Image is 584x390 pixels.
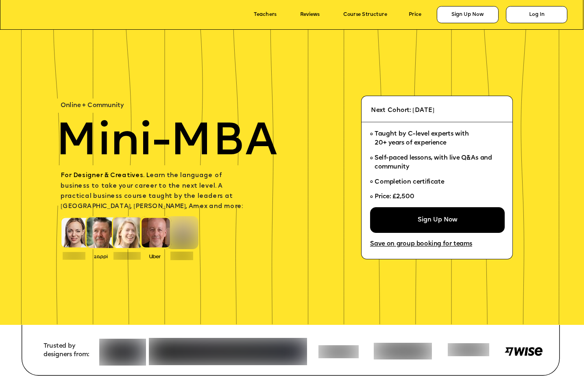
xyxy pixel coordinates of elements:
[375,194,414,200] span: Price: £2,500
[300,12,320,18] a: Reviews
[371,107,434,114] span: Next Cohort: [DATE]
[56,120,277,166] span: Mini-MBA
[61,103,124,109] span: Online + Community
[375,131,469,147] span: Taught by C-level experts with 20+ years of experience
[61,173,150,179] span: For Designer & Creatives. L
[61,173,243,210] span: earn the language of business to take your career to the next level. A practical business course ...
[44,343,89,358] span: Trusted by designers from:
[375,179,444,185] span: Completion certificate
[254,12,277,18] a: Teachers
[375,155,494,170] span: Self-paced lessons, with live Q&As and community
[370,241,472,248] a: Save on group booking for teams
[409,12,421,18] a: Price
[343,12,387,18] a: Course Structure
